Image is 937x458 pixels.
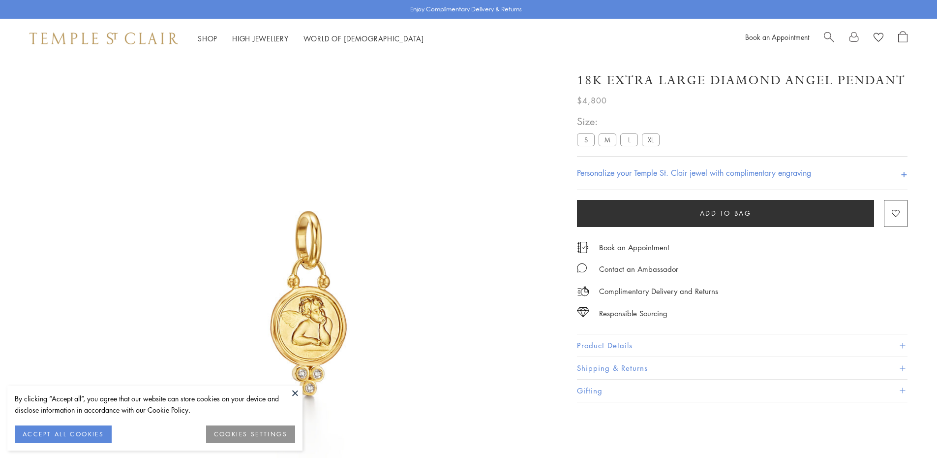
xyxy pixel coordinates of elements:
div: Responsible Sourcing [599,307,667,320]
h4: Personalize your Temple St. Clair jewel with complimentary engraving [577,167,811,179]
label: M [599,133,616,146]
a: World of [DEMOGRAPHIC_DATA]World of [DEMOGRAPHIC_DATA] [303,33,424,43]
span: Add to bag [700,208,752,219]
button: Add to bag [577,200,874,227]
a: View Wishlist [874,31,883,46]
p: Complimentary Delivery and Returns [599,285,718,297]
nav: Main navigation [198,33,424,45]
button: Product Details [577,334,907,357]
label: S [577,133,595,146]
a: ShopShop [198,33,217,43]
span: Size: [577,113,664,130]
button: Shipping & Returns [577,357,907,379]
div: By clicking “Accept all”, you agree that our website can store cookies on your device and disclos... [15,393,295,416]
label: XL [642,133,660,146]
iframe: Gorgias live chat messenger [888,412,927,448]
img: icon_sourcing.svg [577,307,589,317]
img: Temple St. Clair [30,33,178,44]
div: Contact an Ambassador [599,263,678,275]
a: Book an Appointment [745,32,809,42]
button: ACCEPT ALL COOKIES [15,425,112,443]
img: MessageIcon-01_2.svg [577,263,587,273]
h1: 18K Extra Large Diamond Angel Pendant [577,72,906,89]
a: Open Shopping Bag [898,31,907,46]
img: icon_appointment.svg [577,242,589,253]
p: Enjoy Complimentary Delivery & Returns [410,4,522,14]
span: $4,800 [577,94,607,107]
a: Search [824,31,834,46]
a: Book an Appointment [599,242,669,253]
button: COOKIES SETTINGS [206,425,295,443]
img: icon_delivery.svg [577,285,589,297]
h4: + [901,164,907,182]
button: Gifting [577,380,907,402]
label: L [620,133,638,146]
a: High JewelleryHigh Jewellery [232,33,289,43]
